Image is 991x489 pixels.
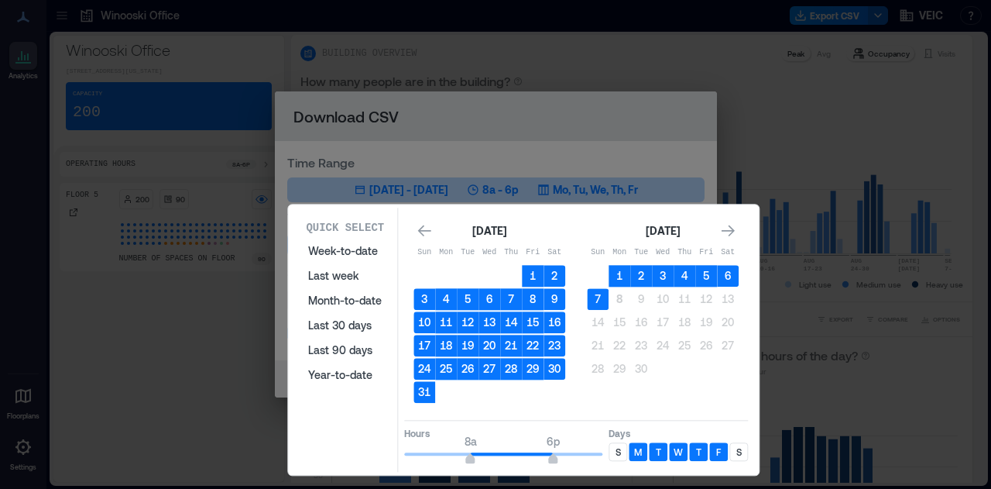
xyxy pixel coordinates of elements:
[500,312,522,333] button: 14
[413,381,435,403] button: 31
[500,358,522,380] button: 28
[695,335,717,356] button: 26
[616,446,621,458] p: S
[413,242,435,263] th: Sunday
[500,335,522,356] button: 21
[609,242,630,263] th: Monday
[500,288,522,310] button: 7
[630,246,652,259] p: Tue
[478,246,500,259] p: Wed
[435,358,457,380] button: 25
[299,313,391,338] button: Last 30 days
[435,242,457,263] th: Monday
[544,242,565,263] th: Saturday
[695,312,717,333] button: 19
[522,335,544,356] button: 22
[306,220,384,236] p: Quick Select
[299,288,391,313] button: Month-to-date
[674,242,695,263] th: Thursday
[630,358,652,380] button: 30
[435,335,457,356] button: 18
[299,263,391,288] button: Last week
[674,446,683,458] p: W
[695,288,717,310] button: 12
[457,246,478,259] p: Tue
[630,335,652,356] button: 23
[522,246,544,259] p: Fri
[468,222,511,240] div: [DATE]
[717,246,739,259] p: Sat
[478,312,500,333] button: 13
[587,246,609,259] p: Sun
[609,265,630,287] button: 1
[413,220,435,242] button: Go to previous month
[544,246,565,259] p: Sat
[413,246,435,259] p: Sun
[674,312,695,333] button: 18
[413,312,435,333] button: 10
[717,265,739,287] button: 6
[674,335,695,356] button: 25
[674,288,695,310] button: 11
[674,246,695,259] p: Thu
[587,242,609,263] th: Sunday
[717,312,739,333] button: 20
[522,265,544,287] button: 1
[478,335,500,356] button: 20
[457,358,478,380] button: 26
[457,288,478,310] button: 5
[544,358,565,380] button: 30
[695,246,717,259] p: Fri
[630,265,652,287] button: 2
[500,242,522,263] th: Thursday
[630,312,652,333] button: 16
[500,246,522,259] p: Thu
[587,335,609,356] button: 21
[736,446,742,458] p: S
[544,335,565,356] button: 23
[435,288,457,310] button: 4
[478,358,500,380] button: 27
[641,222,684,240] div: [DATE]
[674,265,695,287] button: 4
[696,446,701,458] p: T
[609,288,630,310] button: 8
[457,335,478,356] button: 19
[717,220,739,242] button: Go to next month
[457,312,478,333] button: 12
[547,435,560,448] span: 6p
[717,335,739,356] button: 27
[544,265,565,287] button: 2
[413,288,435,310] button: 3
[404,427,602,439] p: Hours
[652,288,674,310] button: 10
[587,358,609,380] button: 28
[457,242,478,263] th: Tuesday
[522,358,544,380] button: 29
[413,358,435,380] button: 24
[413,335,435,356] button: 17
[478,242,500,263] th: Wednesday
[652,242,674,263] th: Wednesday
[435,312,457,333] button: 11
[652,312,674,333] button: 17
[609,246,630,259] p: Mon
[652,265,674,287] button: 3
[609,312,630,333] button: 15
[652,335,674,356] button: 24
[522,288,544,310] button: 8
[544,288,565,310] button: 9
[478,288,500,310] button: 6
[522,242,544,263] th: Friday
[544,312,565,333] button: 16
[717,242,739,263] th: Saturday
[299,338,391,363] button: Last 90 days
[299,239,391,263] button: Week-to-date
[717,288,739,310] button: 13
[630,242,652,263] th: Tuesday
[716,446,721,458] p: F
[435,246,457,259] p: Mon
[695,242,717,263] th: Friday
[630,288,652,310] button: 9
[634,446,642,458] p: M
